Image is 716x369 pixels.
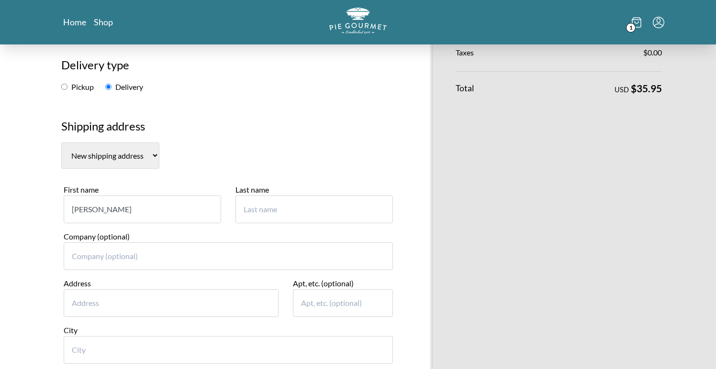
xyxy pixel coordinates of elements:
[64,326,78,335] label: City
[235,185,269,194] label: Last name
[64,195,221,223] input: First name
[64,242,393,270] input: Company (optional)
[64,279,91,288] label: Address
[105,84,112,90] input: Delivery
[94,16,113,28] a: Shop
[61,84,67,90] input: Pickup
[329,8,387,37] a: Logo
[293,289,393,317] input: Apt, etc. (optional)
[64,185,99,194] label: First name
[64,336,393,364] input: City
[235,195,393,223] input: Last name
[64,289,279,317] input: Address
[61,118,395,142] h3: Shipping address
[293,279,354,288] label: Apt, etc. (optional)
[653,17,664,28] button: Menu
[329,8,387,34] img: logo
[61,56,395,81] h2: Delivery type
[105,82,143,91] label: Delivery
[61,82,94,91] label: Pickup
[64,232,130,241] label: Company (optional)
[63,16,86,28] a: Home
[626,23,636,33] span: 1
